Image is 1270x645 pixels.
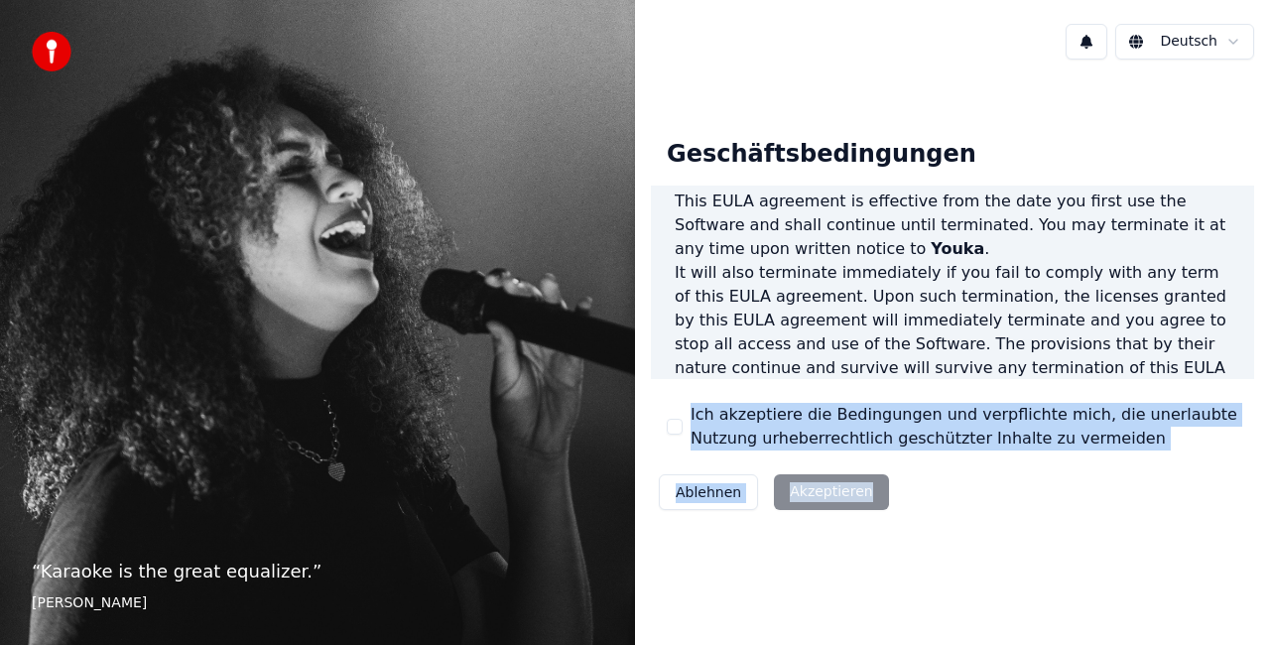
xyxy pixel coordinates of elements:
img: youka [32,32,71,71]
footer: [PERSON_NAME] [32,593,603,613]
button: Ablehnen [659,474,758,510]
label: Ich akzeptiere die Bedingungen und verpflichte mich, die unerlaubte Nutzung urheberrechtlich gesc... [691,403,1238,451]
p: This EULA agreement is effective from the date you first use the Software and shall continue unti... [675,190,1230,261]
p: “ Karaoke is the great equalizer. ” [32,558,603,585]
div: Geschäftsbedingungen [651,123,992,187]
span: Youka [931,239,984,258]
p: It will also terminate immediately if you fail to comply with any term of this EULA agreement. Up... [675,261,1230,404]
